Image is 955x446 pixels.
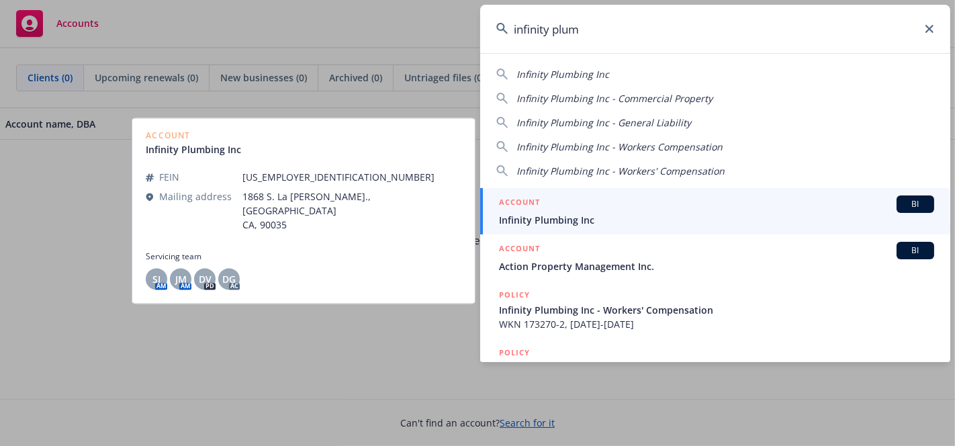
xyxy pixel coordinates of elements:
span: Infinity Plumbing Inc - General Liability [516,116,691,129]
span: Infinity Plumbing Inc - Workers' Compensation [516,165,725,177]
span: Infinity Plumbing Inc - Workers Compensation [516,140,723,153]
span: Infinity Plumbing Inc - Commercial Property [516,92,713,105]
h5: POLICY [499,346,530,359]
span: Infinity Plumbing Inc [499,213,934,227]
span: BI [902,198,929,210]
h5: POLICY [499,288,530,302]
a: POLICYInfinity Plumbing Inc - Workers' CompensationWKN 173270-2, [DATE]-[DATE] [480,281,950,339]
input: Search... [480,5,950,53]
span: Infinity Plumbing Inc - Workers' Compensation [499,303,934,317]
a: ACCOUNTBIAction Property Management Inc. [480,234,950,281]
span: Infinity Plumbing Inc - General Liability [499,361,934,375]
span: WKN 173270-2, [DATE]-[DATE] [499,317,934,331]
h5: ACCOUNT [499,195,540,212]
a: POLICYInfinity Plumbing Inc - General Liability [480,339,950,396]
span: Infinity Plumbing Inc [516,68,609,81]
span: Action Property Management Inc. [499,259,934,273]
a: ACCOUNTBIInfinity Plumbing Inc [480,188,950,234]
span: BI [902,244,929,257]
h5: ACCOUNT [499,242,540,258]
